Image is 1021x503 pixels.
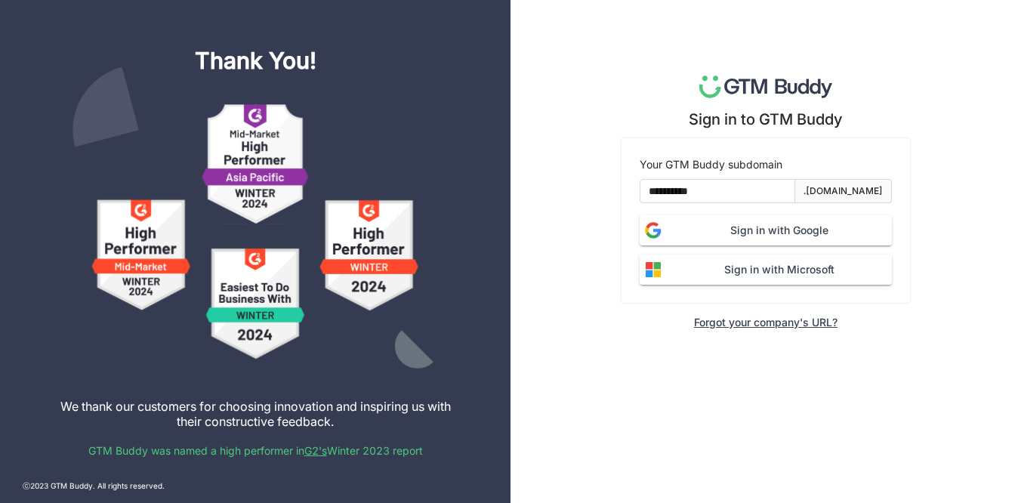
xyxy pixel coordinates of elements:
img: logo [699,76,833,98]
div: Your GTM Buddy subdomain [640,156,892,173]
div: Forgot your company's URL? [694,316,837,329]
span: Sign in with Microsoft [667,261,892,278]
img: google_logo.png [640,217,667,244]
button: Sign in with Microsoft [640,255,892,285]
div: .[DOMAIN_NAME] [804,184,883,199]
img: microsoft.svg [640,256,667,283]
span: Sign in with Google [667,222,892,239]
div: Sign in to GTM Buddy [689,110,843,128]
a: G2's [304,444,327,457]
button: Sign in with Google [640,215,892,245]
